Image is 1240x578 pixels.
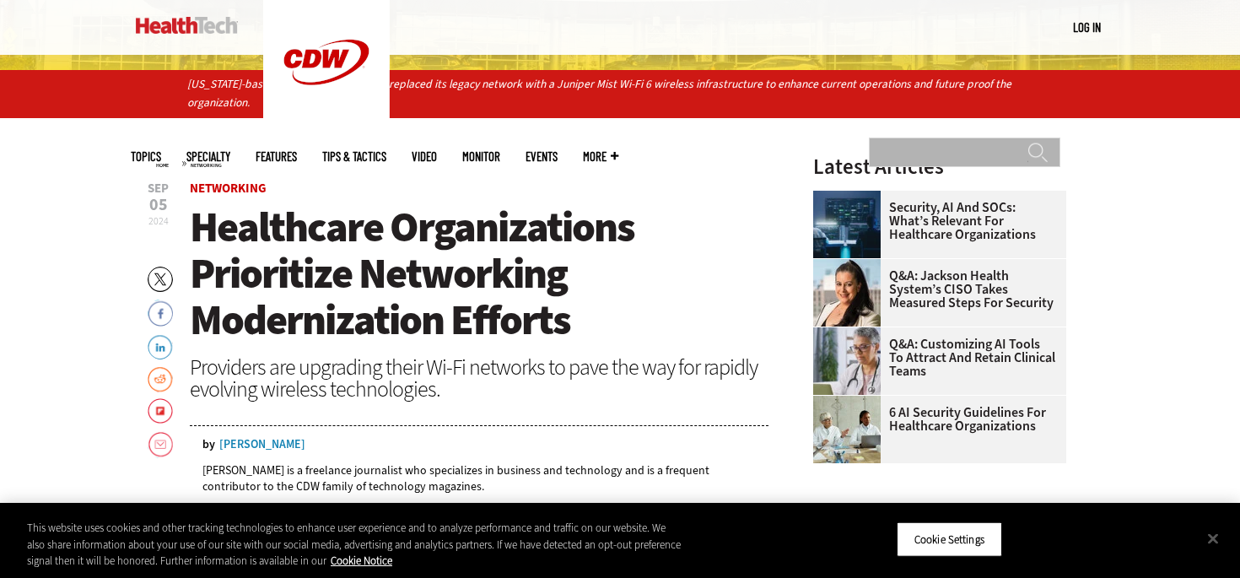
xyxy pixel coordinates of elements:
a: Tips & Tactics [322,150,386,163]
span: by [202,439,215,451]
span: Specialty [186,150,230,163]
a: Networking [190,180,267,197]
div: Providers are upgrading their Wi-Fi networks to pave the way for rapidly evolving wireless techno... [190,356,768,400]
img: Doctors meeting in the office [813,396,881,463]
a: CDW [263,111,390,129]
a: 6 AI Security Guidelines for Healthcare Organizations [813,406,1056,433]
button: Cookie Settings [897,521,1002,557]
a: [PERSON_NAME] [219,439,305,451]
h3: Latest Articles [813,156,1066,177]
img: security team in high-tech computer room [813,191,881,258]
a: Events [526,150,558,163]
div: User menu [1073,19,1101,36]
a: security team in high-tech computer room [813,191,889,204]
img: Home [136,17,238,34]
a: Doctors meeting in the office [813,396,889,409]
a: More information about your privacy [331,554,392,568]
a: Security, AI and SOCs: What’s Relevant for Healthcare Organizations [813,201,1056,241]
a: Log in [1073,19,1101,35]
span: 2024 [148,214,169,228]
a: Q&A: Jackson Health System’s CISO Takes Measured Steps for Security [813,269,1056,310]
span: Healthcare Organizations Prioritize Networking Modernization Efforts [190,199,634,348]
span: Sep [148,182,169,195]
button: Close [1194,520,1232,557]
img: Connie Barrera [813,259,881,327]
span: Topics [131,150,161,163]
a: Video [412,150,437,163]
a: Q&A: Customizing AI Tools To Attract and Retain Clinical Teams [813,338,1056,378]
a: doctor on laptop [813,327,889,341]
span: More [583,150,618,163]
div: This website uses cookies and other tracking technologies to enhance user experience and to analy... [27,520,682,570]
a: MonITor [462,150,500,163]
img: doctor on laptop [813,327,881,395]
p: [PERSON_NAME] is a freelance journalist who specializes in business and technology and is a frequ... [202,462,768,494]
a: Connie Barrera [813,259,889,273]
span: 05 [148,197,169,213]
a: Features [256,150,297,163]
